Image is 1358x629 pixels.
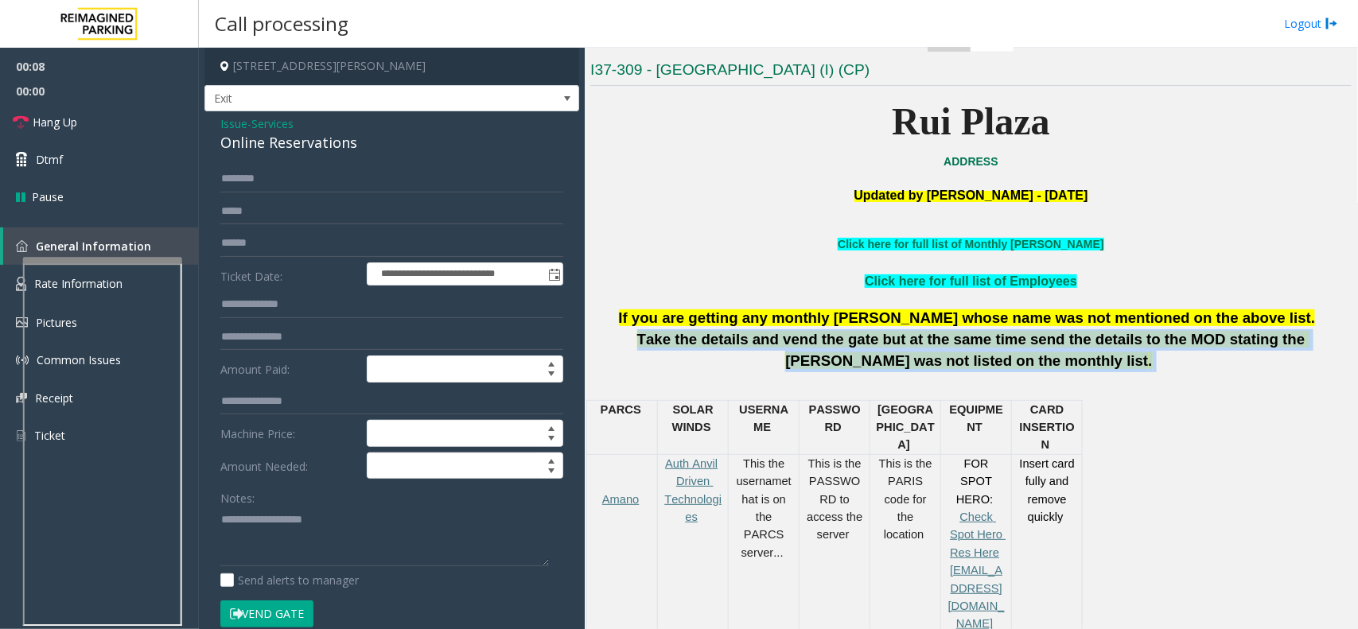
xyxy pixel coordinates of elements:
[220,484,255,507] label: Notes:
[204,48,579,85] h4: [STREET_ADDRESS][PERSON_NAME]
[637,331,1309,369] span: Take the details and vend the gate but at the same time send the details to the MOD stating the [...
[216,420,363,447] label: Machine Price:
[1325,15,1338,32] img: logout
[865,274,1077,288] a: Click here for full list of Employees
[220,600,313,627] button: Vend Gate
[16,354,29,367] img: 'icon'
[540,356,562,369] span: Increase value
[16,277,26,291] img: 'icon'
[807,457,866,542] span: This is the PASSWORD to access the server
[665,457,718,470] a: Auth Anvil
[602,493,639,506] a: Amano
[950,403,1004,433] span: EQUIPMENT
[956,457,995,506] span: FOR SPOT HERO:
[36,151,63,168] span: Dtmf
[854,188,1088,202] span: Updated by [PERSON_NAME] - [DATE]
[540,466,562,479] span: Decrease value
[16,429,26,443] img: 'icon'
[216,262,363,286] label: Ticket Date:
[33,114,77,130] span: Hang Up
[540,369,562,382] span: Decrease value
[540,421,562,433] span: Increase value
[247,116,294,131] span: -
[205,86,504,111] span: Exit
[545,263,562,285] span: Toggle popup
[809,403,861,433] span: PASSWOR
[737,457,788,487] span: This the username
[664,475,722,523] a: Driven Technologies
[216,452,363,480] label: Amount Needed:
[838,238,1103,250] a: Click here for full list of Monthly [PERSON_NAME]
[619,309,1316,326] span: If you are getting any monthly [PERSON_NAME] whose name was not mentioned on the above list.
[36,239,151,254] span: General Information
[540,453,562,466] span: Increase value
[739,403,788,433] span: USERNAME
[1284,15,1338,32] a: Logout
[32,188,64,205] span: Pause
[16,393,27,403] img: 'icon'
[877,403,935,452] span: [GEOGRAPHIC_DATA]
[944,155,998,168] a: ADDRESS
[216,355,363,382] label: Amount Paid:
[1020,457,1078,523] span: Insert card fully and remove quickly
[251,115,294,132] span: Services
[220,572,359,588] label: Send alerts to manager
[892,100,1050,142] b: Rui Plaza
[590,60,1352,86] h3: I37-309 - [GEOGRAPHIC_DATA] (I) (CP)
[1020,403,1075,452] span: CARD INSERTION
[950,511,1006,559] a: Check Spot Hero Res Here
[540,433,562,446] span: Decrease value
[879,457,936,542] span: This is the PARIS code for the location
[220,132,563,153] div: Online Reservations
[741,475,792,559] span: that is on the PARCS server...
[207,4,356,43] h3: Call processing
[672,403,717,433] span: SOLAR WINDS
[16,317,28,328] img: 'icon'
[3,227,199,265] a: General Information
[1149,352,1153,369] span: .
[220,115,247,132] span: Issue
[601,403,641,416] span: PARCS
[16,240,28,252] img: 'icon'
[833,421,842,433] span: D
